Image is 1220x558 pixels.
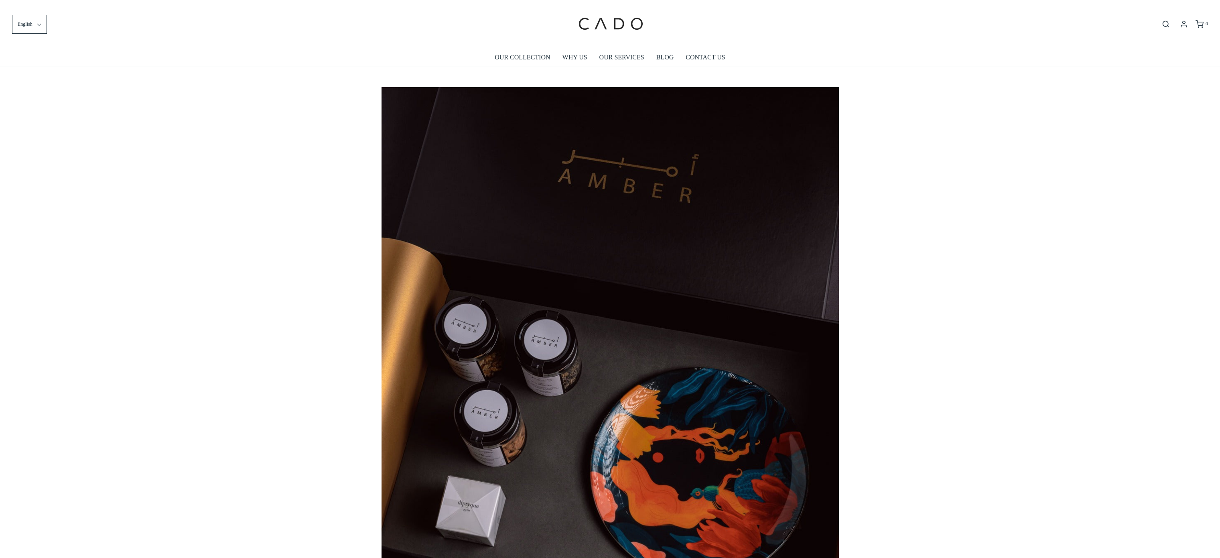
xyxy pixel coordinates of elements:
[1159,20,1173,29] button: Open search bar
[656,48,674,67] a: BLOG
[495,48,550,67] a: OUR COLLECTION
[562,48,587,67] a: WHY US
[686,48,725,67] a: CONTACT US
[1206,21,1208,26] span: 0
[576,6,644,42] img: cadogifting
[1195,20,1208,28] a: 0
[599,48,644,67] a: OUR SERVICES
[18,20,32,28] span: English
[12,15,47,34] button: English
